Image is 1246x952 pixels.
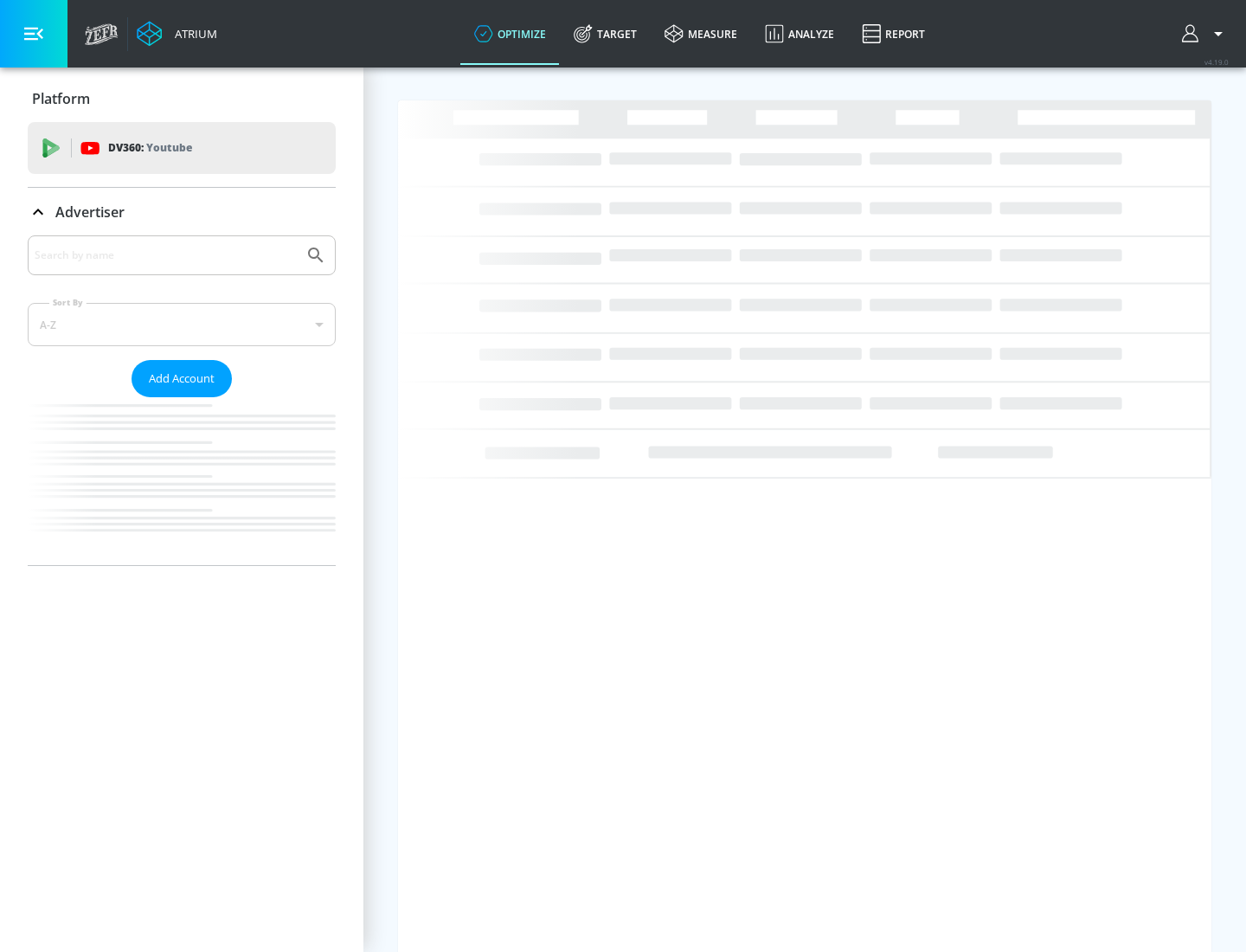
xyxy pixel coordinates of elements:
a: Analyze [751,3,848,65]
div: Advertiser [28,188,336,236]
p: Platform [32,89,90,108]
p: Advertiser [55,203,125,222]
a: optimize [460,3,560,65]
button: Add Account [132,360,232,397]
a: Report [848,3,939,65]
label: Sort By [49,297,87,308]
div: Atrium [168,26,217,42]
div: DV360: Youtube [28,122,336,174]
p: DV360: [108,138,192,158]
a: Atrium [137,21,217,47]
span: Add Account [149,369,215,389]
span: v 4.19.0 [1204,57,1229,67]
div: Advertiser [28,235,336,565]
input: Search by name [35,244,297,267]
div: Platform [28,74,336,123]
div: A-Z [28,303,336,346]
a: Target [560,3,651,65]
a: measure [651,3,751,65]
nav: list of Advertiser [28,397,336,565]
p: Youtube [146,138,192,157]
